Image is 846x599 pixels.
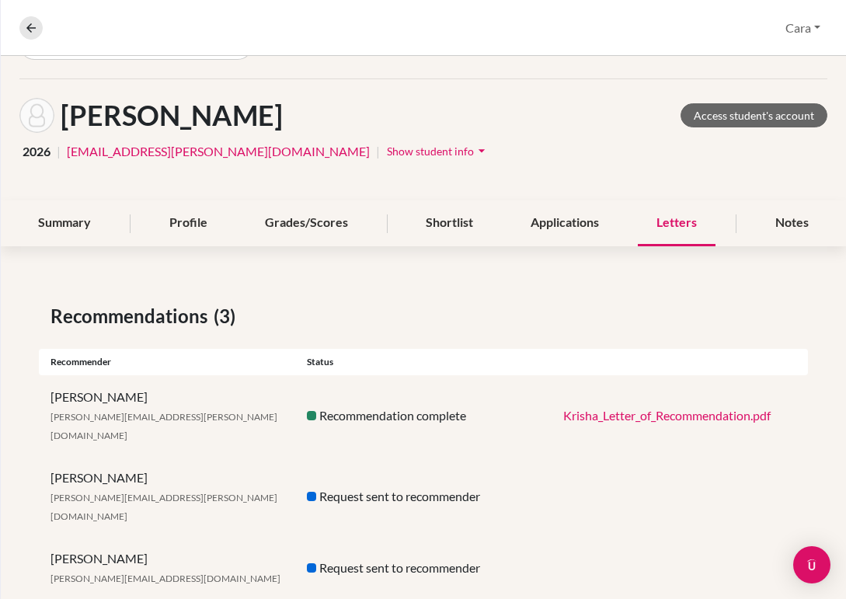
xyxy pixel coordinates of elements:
span: | [376,142,380,161]
div: Status [295,355,552,369]
a: Krisha_Letter_of_Recommendation.pdf [563,408,771,423]
span: | [57,142,61,161]
span: Recommendations [50,302,214,330]
div: Request sent to recommender [295,559,552,577]
div: Recommender [39,355,295,369]
h1: [PERSON_NAME] [61,99,283,132]
div: [PERSON_NAME] [39,549,295,587]
div: Letters [638,200,715,246]
div: Summary [19,200,110,246]
i: arrow_drop_down [474,143,489,158]
div: Recommendation complete [295,406,552,425]
span: [PERSON_NAME][EMAIL_ADDRESS][PERSON_NAME][DOMAIN_NAME] [50,492,277,522]
button: Cara [778,13,827,43]
div: [PERSON_NAME] [39,388,295,444]
div: Open Intercom Messenger [793,546,830,583]
span: 2026 [23,142,50,161]
div: Request sent to recommender [295,487,552,506]
div: [PERSON_NAME] [39,468,295,524]
img: Krisha Lin's avatar [19,98,54,133]
div: Notes [757,200,827,246]
div: Shortlist [407,200,492,246]
span: [PERSON_NAME][EMAIL_ADDRESS][DOMAIN_NAME] [50,573,280,584]
a: [EMAIL_ADDRESS][PERSON_NAME][DOMAIN_NAME] [67,142,370,161]
span: Show student info [387,145,474,158]
a: Access student's account [681,103,827,127]
div: Applications [512,200,618,246]
span: [PERSON_NAME][EMAIL_ADDRESS][PERSON_NAME][DOMAIN_NAME] [50,411,277,441]
button: Show student infoarrow_drop_down [386,139,490,163]
div: Grades/Scores [246,200,367,246]
span: (3) [214,302,242,330]
div: Profile [151,200,226,246]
